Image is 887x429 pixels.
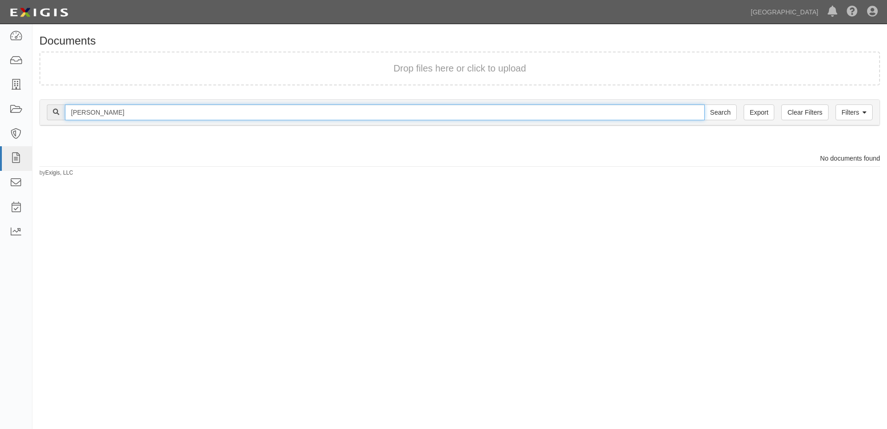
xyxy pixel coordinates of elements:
[704,104,737,120] input: Search
[744,104,774,120] a: Export
[65,104,705,120] input: Search
[39,169,73,177] small: by
[32,154,887,163] div: No documents found
[7,4,71,21] img: logo-5460c22ac91f19d4615b14bd174203de0afe785f0fc80cf4dbbc73dc1793850b.png
[781,104,828,120] a: Clear Filters
[746,3,823,21] a: [GEOGRAPHIC_DATA]
[393,62,526,75] button: Drop files here or click to upload
[39,35,880,47] h1: Documents
[836,104,873,120] a: Filters
[847,6,858,18] i: Help Center - Complianz
[45,169,73,176] a: Exigis, LLC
